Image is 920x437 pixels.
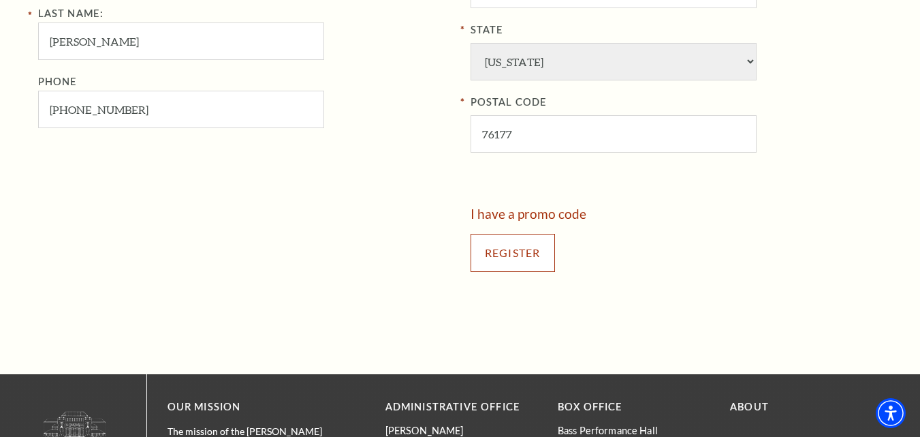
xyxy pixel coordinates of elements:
p: BOX OFFICE [558,399,710,416]
p: OUR MISSION [168,399,338,416]
input: Submit button [471,234,555,272]
p: Administrative Office [385,399,537,416]
label: POSTAL CODE [471,94,883,111]
input: POSTAL CODE [471,115,757,153]
a: I have a promo code [471,206,586,222]
div: Accessibility Menu [876,398,906,428]
label: Phone [38,76,78,87]
label: Last Name: [38,7,104,19]
a: About [730,401,769,412]
p: Bass Performance Hall [558,425,710,436]
label: State [471,22,883,39]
